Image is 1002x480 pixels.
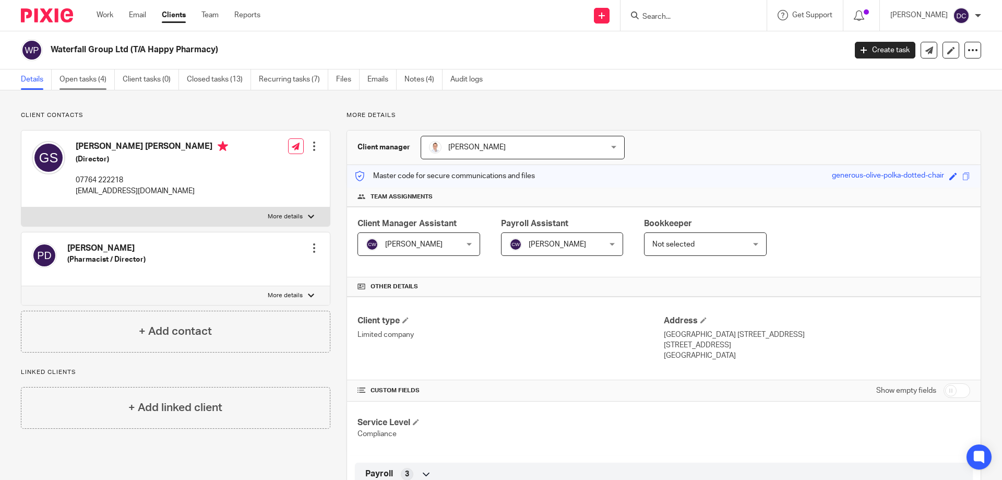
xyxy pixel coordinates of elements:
span: [PERSON_NAME] [448,144,506,151]
span: Bookkeeper [644,219,692,228]
div: generous-olive-polka-dotted-chair [832,170,944,182]
img: svg%3E [509,238,522,251]
a: Reports [234,10,260,20]
p: Client contacts [21,111,330,120]
p: More details [268,291,303,300]
span: Compliance [357,430,397,438]
p: [PERSON_NAME] [890,10,948,20]
span: [PERSON_NAME] [385,241,443,248]
label: Show empty fields [876,385,936,396]
span: Payroll [365,469,393,479]
a: Open tasks (4) [59,69,115,90]
span: Not selected [652,241,695,248]
i: Primary [218,141,228,151]
a: Team [201,10,219,20]
img: Pixie [21,8,73,22]
a: Client tasks (0) [123,69,179,90]
h4: + Add contact [139,323,212,339]
h4: CUSTOM FIELDS [357,387,664,395]
h4: Client type [357,315,664,326]
a: Notes (4) [404,69,443,90]
span: Other details [371,283,418,291]
h4: Address [664,315,970,326]
span: [PERSON_NAME] [529,241,586,248]
p: [GEOGRAPHIC_DATA] [STREET_ADDRESS] [664,330,970,340]
span: Client Manager Assistant [357,219,457,228]
input: Search [641,13,735,22]
span: 3 [405,469,409,479]
img: svg%3E [953,7,970,24]
img: svg%3E [366,238,378,251]
a: Clients [162,10,186,20]
h4: [PERSON_NAME] [PERSON_NAME] [76,141,228,154]
a: Emails [367,69,397,90]
img: svg%3E [32,141,65,174]
p: More details [347,111,981,120]
a: Audit logs [450,69,491,90]
h4: Service Level [357,417,664,428]
a: Email [129,10,146,20]
h2: Waterfall Group Ltd (T/A Happy Pharmacy) [51,44,682,55]
span: Get Support [792,11,832,19]
a: Details [21,69,52,90]
p: [STREET_ADDRESS] [664,340,970,350]
p: Linked clients [21,368,330,377]
span: Payroll Assistant [501,219,568,228]
h4: + Add linked client [128,400,222,416]
img: accounting-firm-kent-will-wood-e1602855177279.jpg [429,141,442,154]
p: [EMAIL_ADDRESS][DOMAIN_NAME] [76,186,228,196]
a: Files [336,69,360,90]
h5: (Pharmacist / Director) [67,254,146,265]
span: Team assignments [371,193,433,201]
img: svg%3E [21,39,43,61]
p: Master code for secure communications and files [355,171,535,181]
h5: (Director) [76,154,228,165]
h3: Client manager [357,142,410,153]
p: [GEOGRAPHIC_DATA] [664,350,970,361]
a: Recurring tasks (7) [259,69,328,90]
p: More details [268,213,303,221]
p: Limited company [357,330,664,340]
a: Create task [855,42,915,58]
h4: [PERSON_NAME] [67,243,146,254]
img: svg%3E [32,243,57,268]
p: 07764 222218 [76,175,228,185]
a: Work [97,10,113,20]
a: Closed tasks (13) [187,69,251,90]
